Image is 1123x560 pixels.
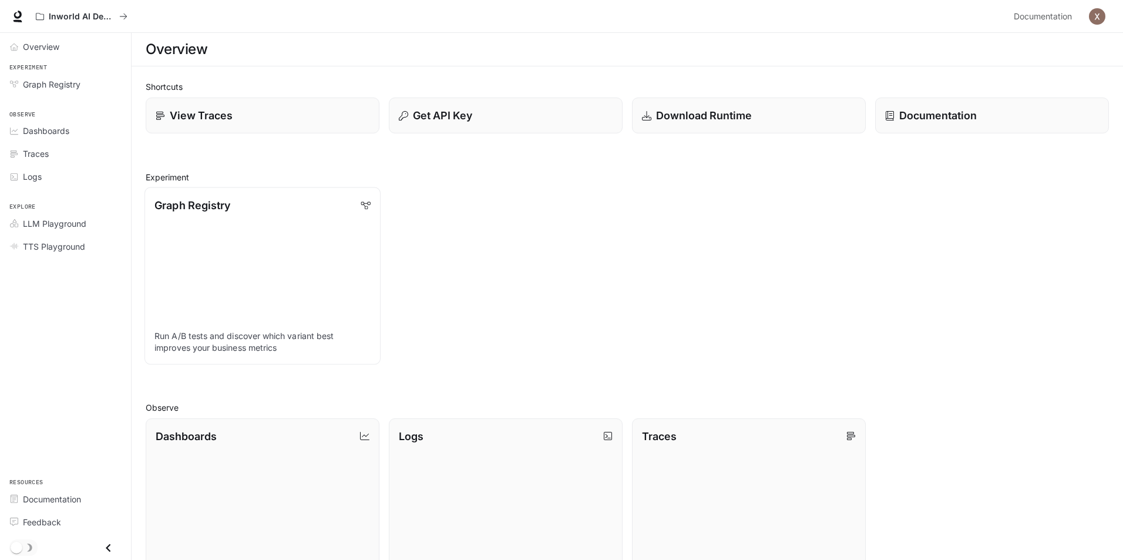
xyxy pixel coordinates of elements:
a: Overview [5,36,126,57]
button: Close drawer [95,536,122,560]
a: Logs [5,166,126,187]
a: Dashboards [5,120,126,141]
a: Traces [5,143,126,164]
p: View Traces [170,108,233,123]
a: Graph RegistryRun A/B tests and discover which variant best improves your business metrics [144,187,381,364]
h1: Overview [146,38,207,61]
a: LLM Playground [5,213,126,234]
button: User avatar [1085,5,1109,28]
h2: Experiment [146,171,1109,183]
a: Graph Registry [5,74,126,95]
button: Get API Key [389,98,623,133]
a: Documentation [1009,5,1081,28]
a: Documentation [5,489,126,509]
p: Dashboards [156,428,217,444]
p: Run A/B tests and discover which variant best improves your business metrics [154,330,371,354]
span: Traces [23,147,49,160]
span: Feedback [23,516,61,528]
p: Documentation [899,108,977,123]
span: Documentation [23,493,81,505]
p: Traces [642,428,677,444]
p: Inworld AI Demos [49,12,115,22]
h2: Observe [146,401,1109,414]
span: Logs [23,170,42,183]
span: Documentation [1014,9,1072,24]
span: Overview [23,41,59,53]
p: Get API Key [413,108,472,123]
h2: Shortcuts [146,81,1109,93]
span: Graph Registry [23,78,80,90]
p: Download Runtime [656,108,752,123]
img: User avatar [1089,8,1105,25]
span: LLM Playground [23,217,86,230]
span: TTS Playground [23,240,85,253]
a: Download Runtime [632,98,866,133]
p: Logs [399,428,423,444]
a: TTS Playground [5,236,126,257]
a: Feedback [5,512,126,532]
button: All workspaces [31,5,133,28]
p: Graph Registry [154,197,230,213]
span: Dark mode toggle [11,541,22,554]
a: View Traces [146,98,379,133]
span: Dashboards [23,125,69,137]
a: Documentation [875,98,1109,133]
